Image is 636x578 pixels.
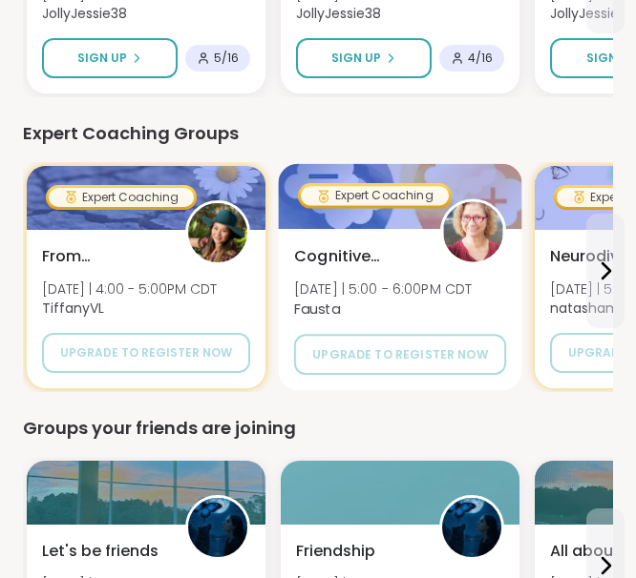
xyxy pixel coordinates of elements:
span: Upgrade to register now [312,345,488,362]
span: Upgrade to register now [60,344,232,361]
b: JollyJessie38 [550,4,635,23]
img: Fausta [443,201,503,261]
span: Friendship [296,540,375,563]
div: Expert Coaching [49,188,194,207]
span: Sign Up [331,50,381,67]
button: Upgrade to register now [42,333,250,373]
span: Sign Up [77,50,127,67]
span: From Overwhelmed to Anchored: Emotional Regulation [42,245,164,268]
b: Fausta [294,299,340,318]
div: Groups your friends are joining [23,415,613,442]
b: JollyJessie38 [296,4,381,23]
button: Upgrade to register now [294,334,506,375]
b: TiffanyVL [42,299,104,318]
img: pipishay2olivia [442,498,501,557]
span: Sign Up [586,50,636,67]
span: 5 / 16 [214,51,239,66]
button: Sign Up [296,38,432,78]
button: Sign Up [42,38,178,78]
span: [DATE] | 4:00 - 5:00PM CDT [42,279,217,299]
span: 4 / 16 [468,51,493,66]
div: Expert Coaching Groups [23,120,613,147]
span: Cognitive Behavioral Coaching: Shifting Self-Talk [294,244,419,267]
div: Expert Coaching [301,186,449,205]
span: [DATE] | 5:00 - 6:00PM CDT [294,279,473,299]
img: pipishay2olivia [188,498,247,557]
img: TiffanyVL [188,203,247,262]
span: Let's be friends [42,540,159,563]
b: JollyJessie38 [42,4,127,23]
